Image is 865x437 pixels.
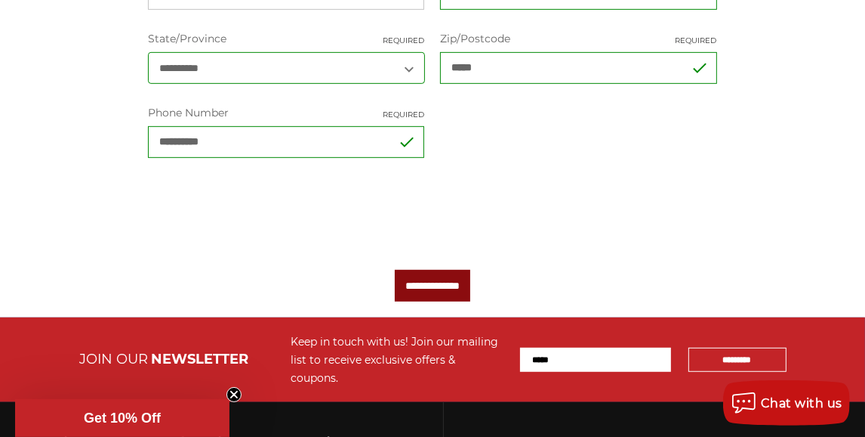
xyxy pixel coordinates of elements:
span: Chat with us [761,396,842,411]
span: NEWSLETTER [152,351,249,367]
label: Phone Number [148,105,424,121]
iframe: reCAPTCHA [148,179,377,238]
label: State/Province [148,31,424,47]
button: Close teaser [226,387,242,402]
div: Keep in touch with us! Join our mailing list to receive exclusive offers & coupons. [291,333,505,387]
small: Required [383,109,424,120]
div: Get 10% OffClose teaser [15,399,229,437]
span: JOIN OUR [80,351,149,367]
small: Required [383,35,424,46]
label: Zip/Postcode [440,31,716,47]
small: Required [676,35,717,46]
button: Chat with us [723,380,850,426]
span: Get 10% Off [84,411,161,426]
